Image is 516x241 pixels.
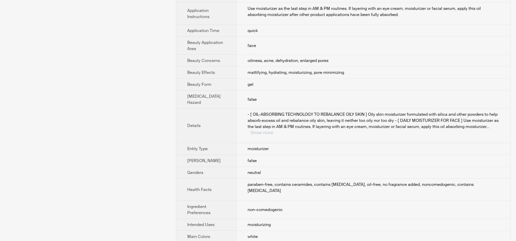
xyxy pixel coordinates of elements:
span: Health Facts [187,187,211,192]
span: Beauty Concerns [187,58,220,63]
span: Entity Type [187,146,208,151]
span: Main Colors [187,234,210,239]
span: white [248,234,258,239]
span: ... [486,124,489,129]
span: Genders [187,170,203,175]
div: Use moisturizer as the last step in AM & PM routines. If layering with an eye cream, moisturizer ... [248,5,499,18]
span: moisturizing [248,222,271,227]
span: Beauty Form [187,82,211,87]
span: Application Time [187,28,219,33]
span: Intended Uses [187,222,215,227]
span: quick [248,28,258,33]
button: Expand [250,130,273,135]
span: neutral [248,170,261,175]
span: non-comedogenic [248,207,283,212]
span: moisturizer [248,146,269,151]
span: Beauty Effects [187,70,215,75]
span: [PERSON_NAME] [187,158,221,163]
span: false [248,158,257,163]
span: gel [248,82,253,87]
span: Details [187,123,201,128]
span: - [ OIL-ABSORBING TECHNOLOGY TO REBALANCE OILY SKIN ] Oily skin moisturizer formulated with silic... [248,112,499,129]
span: oiliness, acne, dehydration, enlarged pores [248,58,328,63]
span: false [248,97,257,102]
span: Application Instructions [187,8,209,19]
div: - [ OIL-ABSORBING TECHNOLOGY TO REBALANCE OILY SKIN ] Oily skin moisturizer formulated with silic... [248,111,499,136]
span: mattifying, hydrating, moisturizing, pore minimizing [248,70,344,75]
div: paraben-free, contains ceramides, contains hyaluronic acid, oil-free, no fragrance added, noncome... [248,181,499,194]
span: Ingredient Preferences [187,204,210,215]
span: [MEDICAL_DATA] Hazard [187,94,221,105]
span: face [248,43,256,48]
span: Beauty Application Area [187,40,223,51]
